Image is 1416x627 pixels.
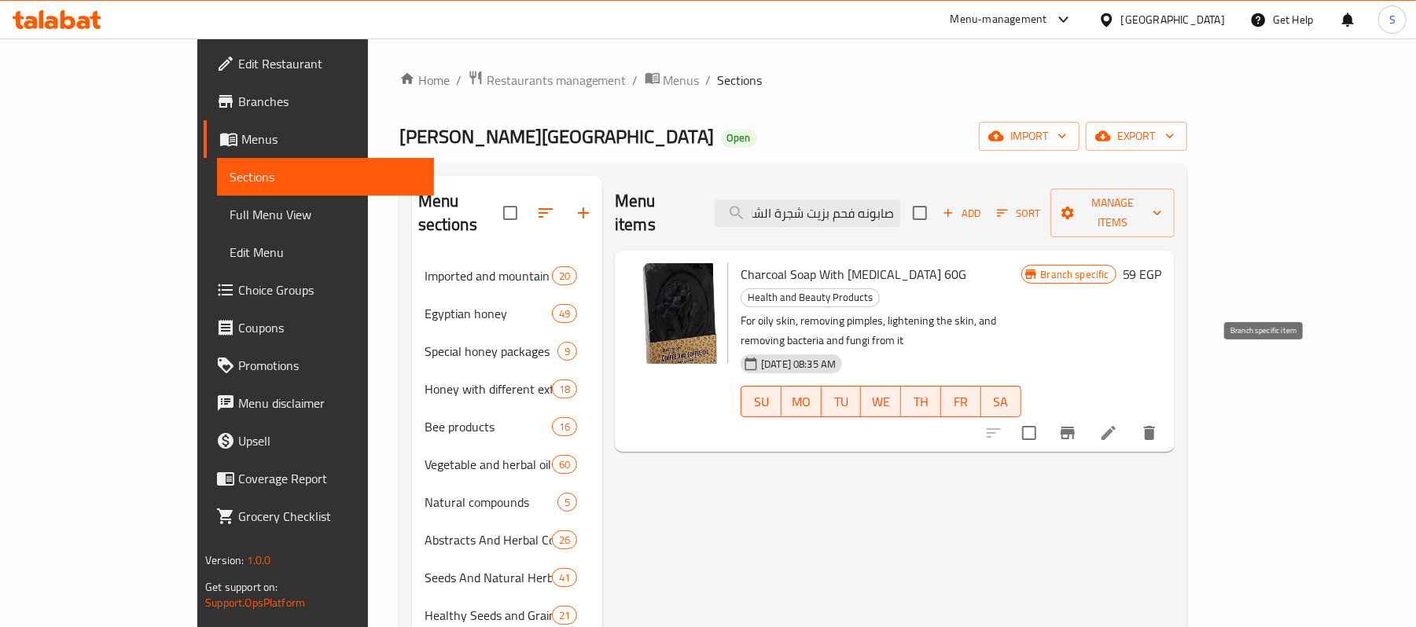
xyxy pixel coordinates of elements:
div: Open [721,129,757,148]
div: Bee products16 [412,408,603,445]
p: For oily skin, removing pimples, lightening the skin, and removing bacteria and fungi from it [741,311,1021,350]
button: Sort [993,201,1044,225]
span: Add item [936,201,987,225]
span: [PERSON_NAME][GEOGRAPHIC_DATA] [399,119,715,154]
li: / [706,71,712,90]
button: SA [981,386,1021,417]
span: Menus [241,130,421,148]
div: items [552,606,577,625]
span: 20 [553,269,576,284]
div: items [552,304,577,323]
span: 9 [558,344,576,359]
span: 26 [553,533,576,548]
span: Edit Restaurant [238,54,421,73]
div: items [552,266,577,285]
a: Grocery Checklist [204,497,434,535]
span: Choice Groups [238,280,421,299]
span: Sort items [987,201,1050,225]
span: Seeds And Natural Herbs [425,568,552,587]
button: FR [941,386,981,417]
a: Upsell [204,422,434,460]
div: items [557,493,577,511]
span: 5 [558,495,576,510]
span: Branch specific [1035,267,1116,282]
a: Full Menu View [217,196,434,233]
div: items [552,417,577,436]
div: Vegetable and herbal oils60 [412,445,603,483]
div: items [552,530,577,549]
li: / [456,71,462,90]
span: FR [947,390,975,413]
button: import [979,122,1079,151]
span: Natural compounds [425,493,557,511]
span: S [1389,11,1396,28]
div: items [552,455,577,474]
img: Charcoal Soap With Tea Tree Oil 60G [627,263,728,364]
button: TH [901,386,941,417]
span: Grocery Checklist [238,507,421,526]
div: Honey with different extras18 [412,370,603,408]
div: Seeds And Natural Herbs41 [412,559,603,596]
div: items [552,568,577,587]
h2: Menu sections [418,189,504,236]
button: Add [936,201,987,225]
span: WE [867,390,895,413]
span: Honey with different extras [425,379,552,398]
span: Bee products [425,417,552,436]
a: Menus [645,70,700,90]
span: Abstracts And Herbal Colors [425,530,552,549]
span: Manage items [1063,193,1162,233]
span: Full Menu View [230,205,421,224]
div: Imported and mountain honey20 [412,257,603,295]
div: Special honey packages [425,342,557,361]
span: Sections [230,167,421,186]
span: SA [988,390,1015,413]
div: Abstracts And Herbal Colors26 [412,521,603,559]
div: Egyptian honey [425,304,552,323]
span: Vegetable and herbal oils [425,455,552,474]
h6: 59 EGP [1123,263,1162,285]
span: Imported and mountain honey [425,266,552,285]
span: Add [940,204,983,222]
span: 21 [553,608,576,623]
span: Healthy Seeds and Grains [425,606,552,625]
div: items [557,342,577,361]
a: Menu disclaimer [204,384,434,422]
span: Sort [997,204,1040,222]
div: items [552,379,577,398]
span: Open [721,131,757,145]
button: MO [782,386,822,417]
button: Add section [565,194,602,232]
span: export [1098,126,1175,146]
div: [GEOGRAPHIC_DATA] [1121,11,1225,28]
span: 16 [553,420,576,434]
span: 60 [553,457,576,472]
a: Edit menu item [1099,423,1118,442]
span: TH [907,390,935,413]
span: Sections [718,71,763,90]
a: Edit Menu [217,233,434,271]
nav: breadcrumb [399,70,1187,90]
span: Branches [238,92,421,111]
span: 41 [553,570,576,585]
a: Menus [204,120,434,158]
span: Coupons [238,318,421,337]
span: Edit Menu [230,243,421,262]
button: delete [1131,414,1168,452]
span: SU [748,390,775,413]
a: Branches [204,82,434,120]
a: Promotions [204,346,434,384]
a: Choice Groups [204,271,434,309]
button: Manage items [1050,189,1175,237]
div: Egyptian honey49 [412,295,603,332]
span: Promotions [238,356,421,375]
div: Special honey packages9 [412,332,603,370]
span: Sort sections [527,194,565,232]
span: [DATE] 08:35 AM [755,357,842,372]
div: Natural compounds5 [412,483,603,521]
button: WE [861,386,901,417]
